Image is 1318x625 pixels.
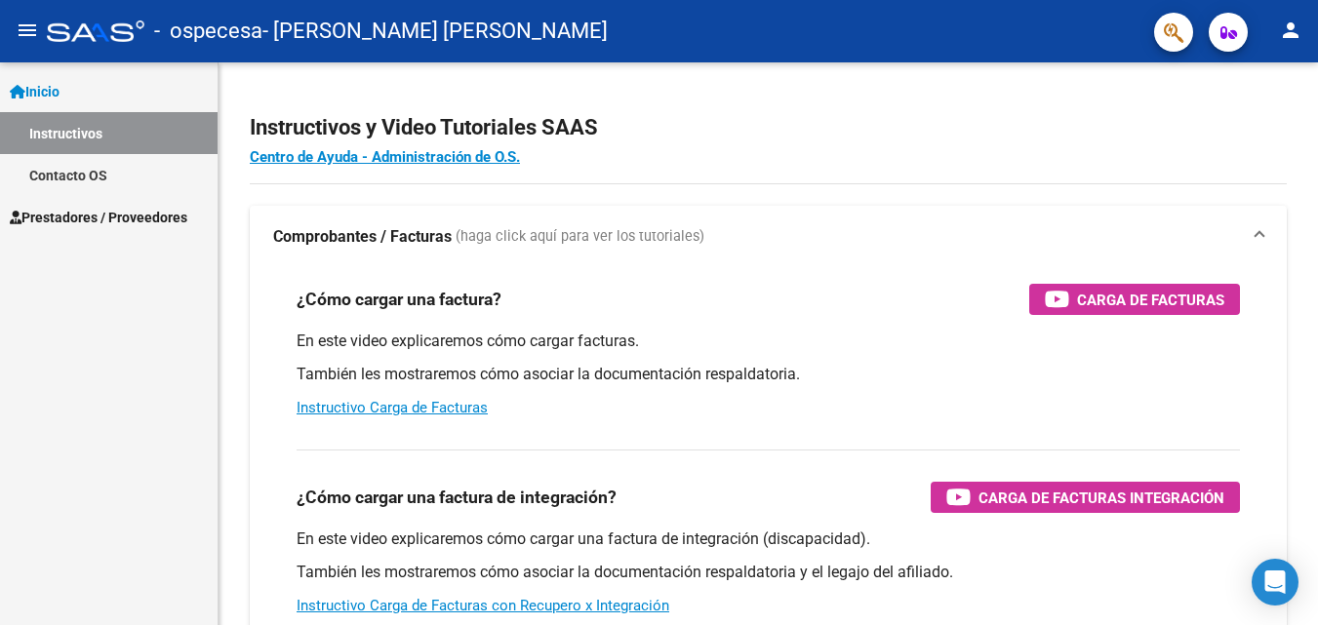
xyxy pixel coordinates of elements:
[297,364,1240,385] p: También les mostraremos cómo asociar la documentación respaldatoria.
[262,10,608,53] span: - [PERSON_NAME] [PERSON_NAME]
[10,81,60,102] span: Inicio
[273,226,452,248] strong: Comprobantes / Facturas
[297,484,617,511] h3: ¿Cómo cargar una factura de integración?
[297,331,1240,352] p: En este video explicaremos cómo cargar facturas.
[250,148,520,166] a: Centro de Ayuda - Administración de O.S.
[154,10,262,53] span: - ospecesa
[297,286,501,313] h3: ¿Cómo cargar una factura?
[10,207,187,228] span: Prestadores / Proveedores
[297,399,488,416] a: Instructivo Carga de Facturas
[979,486,1224,510] span: Carga de Facturas Integración
[456,226,704,248] span: (haga click aquí para ver los tutoriales)
[297,562,1240,583] p: También les mostraremos cómo asociar la documentación respaldatoria y el legajo del afiliado.
[1077,288,1224,312] span: Carga de Facturas
[1279,19,1302,42] mat-icon: person
[250,206,1287,268] mat-expansion-panel-header: Comprobantes / Facturas (haga click aquí para ver los tutoriales)
[931,482,1240,513] button: Carga de Facturas Integración
[1029,284,1240,315] button: Carga de Facturas
[16,19,39,42] mat-icon: menu
[297,597,669,614] a: Instructivo Carga de Facturas con Recupero x Integración
[250,109,1287,146] h2: Instructivos y Video Tutoriales SAAS
[297,528,1240,550] p: En este video explicaremos cómo cargar una factura de integración (discapacidad).
[1252,559,1298,605] div: Open Intercom Messenger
